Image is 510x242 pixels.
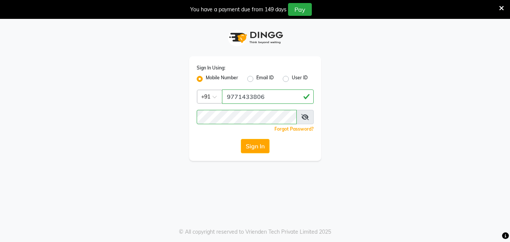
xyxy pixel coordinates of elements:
label: Email ID [256,74,274,83]
a: Forgot Password? [274,126,314,132]
label: Sign In Using: [197,65,225,71]
input: Username [197,110,297,124]
button: Sign In [241,139,270,153]
label: User ID [292,74,308,83]
img: logo1.svg [225,26,285,49]
button: Pay [288,3,312,16]
label: Mobile Number [206,74,238,83]
div: You have a payment due from 149 days [190,6,287,14]
input: Username [222,89,314,104]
